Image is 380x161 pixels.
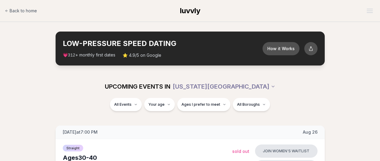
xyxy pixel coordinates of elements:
[123,52,161,58] span: ⭐ 4.9/5 on Google
[68,53,75,58] span: 312
[63,39,263,48] h2: LOW-PRESSURE SPEED DATING
[237,102,260,107] span: All Boroughs
[5,5,37,17] a: Back to home
[263,42,299,55] button: How it Works
[180,6,200,16] a: luvvly
[303,129,318,135] span: Aug 26
[177,98,230,111] button: Ages I prefer to meet
[232,149,249,154] span: Sold Out
[110,98,142,111] button: All Events
[105,82,170,91] span: UPCOMING EVENTS IN
[180,6,200,15] span: luvvly
[10,8,37,14] span: Back to home
[255,144,318,158] button: Join women's waitlist
[63,129,98,135] span: [DATE] at 7:00 PM
[233,98,270,111] button: All Boroughs
[63,52,115,58] span: 💗 + monthly first dates
[144,98,175,111] button: Your age
[364,6,375,15] button: Open menu
[181,102,220,107] span: Ages I prefer to meet
[114,102,132,107] span: All Events
[148,102,165,107] span: Your age
[63,145,83,151] span: Straight
[173,80,275,93] button: [US_STATE][GEOGRAPHIC_DATA]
